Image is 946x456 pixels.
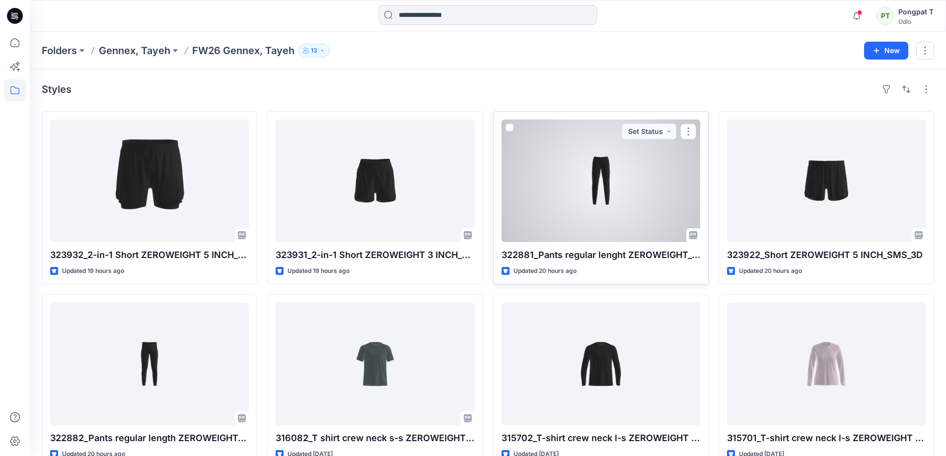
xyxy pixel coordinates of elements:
[276,303,474,425] a: 316082_T shirt crew neck s-s ZEROWEIGHT ENGINEERED CHILL-TEC_SMS_3D
[898,6,934,18] div: Pongpat T
[298,44,330,58] button: 13
[62,266,124,276] p: Updated 19 hours ago
[50,120,249,242] a: 323932_2-in-1 Short ZEROWEIGHT 5 INCH_SMS_3D
[276,431,474,445] p: 316082_T shirt crew neck s-s ZEROWEIGHT ENGINEERED CHILL-TEC_SMS_3D
[727,431,926,445] p: 315701_T-shirt crew neck l-s ZEROWEIGHT CHILL-TEC_SMS_3D
[513,266,577,276] p: Updated 20 hours ago
[50,303,249,425] a: 322882_Pants regular length ZEROWEIGHT_SMS_3D
[727,303,926,425] a: 315701_T-shirt crew neck l-s ZEROWEIGHT CHILL-TEC_SMS_3D
[276,120,474,242] a: 323931_2-in-1 Short ZEROWEIGHT 3 INCH_SMS_3D
[288,266,350,276] p: Updated 19 hours ago
[50,431,249,445] p: 322882_Pants regular length ZEROWEIGHT_SMS_3D
[727,120,926,242] a: 323922_Short ZEROWEIGHT 5 INCH_SMS_3D
[99,44,170,58] a: Gennex, Tayeh
[727,248,926,262] p: 323922_Short ZEROWEIGHT 5 INCH_SMS_3D
[502,248,700,262] p: 322881_Pants regular lenght ZEROWEIGHT_SMS_3D
[42,44,77,58] a: Folders
[502,431,700,445] p: 315702_T-shirt crew neck l-s ZEROWEIGHT CHILL-TEC_SMS_3D
[502,303,700,425] a: 315702_T-shirt crew neck l-s ZEROWEIGHT CHILL-TEC_SMS_3D
[42,83,72,95] h4: Styles
[739,266,802,276] p: Updated 20 hours ago
[276,248,474,262] p: 323931_2-in-1 Short ZEROWEIGHT 3 INCH_SMS_3D
[876,7,894,25] div: PT
[898,18,934,25] div: Odlo
[864,42,908,60] button: New
[502,120,700,242] a: 322881_Pants regular lenght ZEROWEIGHT_SMS_3D
[311,45,317,56] p: 13
[192,44,294,58] p: FW26 Gennex, Tayeh
[50,248,249,262] p: 323932_2-in-1 Short ZEROWEIGHT 5 INCH_SMS_3D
